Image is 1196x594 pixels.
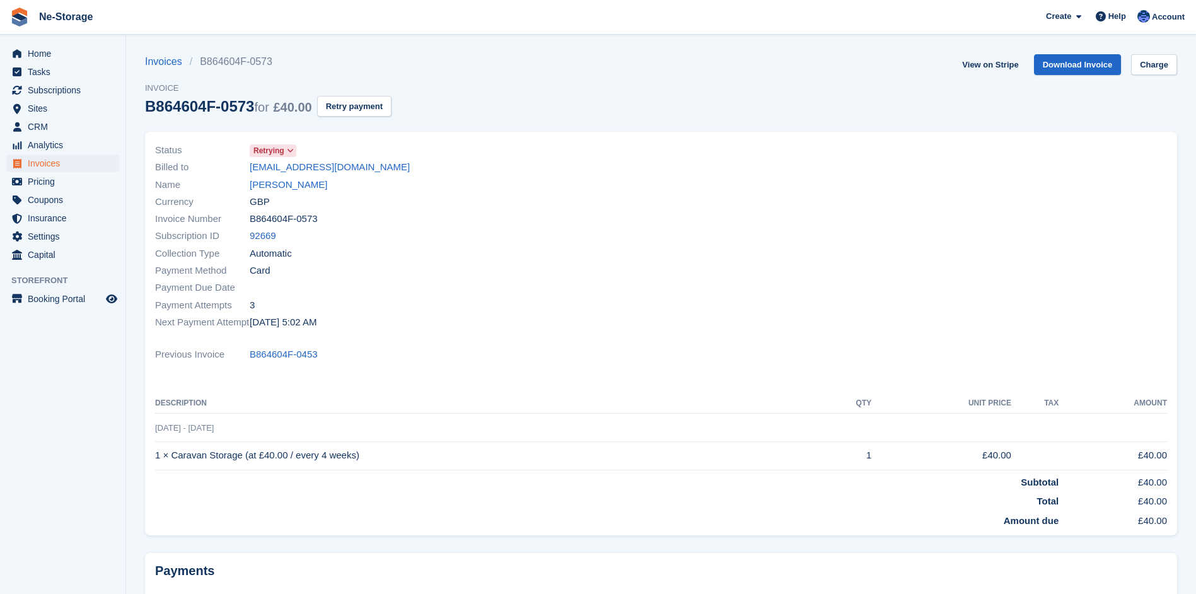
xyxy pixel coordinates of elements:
[28,63,103,81] span: Tasks
[155,423,214,433] span: [DATE] - [DATE]
[1011,393,1059,414] th: Tax
[104,291,119,306] a: Preview store
[1004,515,1059,526] strong: Amount due
[871,441,1011,470] td: £40.00
[155,178,250,192] span: Name
[155,563,1167,579] h2: Payments
[6,45,119,62] a: menu
[28,191,103,209] span: Coupons
[6,154,119,172] a: menu
[250,247,292,261] span: Automatic
[250,178,327,192] a: [PERSON_NAME]
[6,191,119,209] a: menu
[250,264,270,278] span: Card
[250,195,270,209] span: GBP
[1059,489,1167,509] td: £40.00
[250,347,318,362] a: B864604F-0453
[155,264,250,278] span: Payment Method
[28,173,103,190] span: Pricing
[155,281,250,295] span: Payment Due Date
[28,246,103,264] span: Capital
[28,45,103,62] span: Home
[254,100,269,114] span: for
[28,136,103,154] span: Analytics
[6,118,119,136] a: menu
[28,209,103,227] span: Insurance
[1059,509,1167,528] td: £40.00
[155,315,250,330] span: Next Payment Attempt
[10,8,29,26] img: stora-icon-8386f47178a22dfd0bd8f6a31ec36ba5ce8667c1dd55bd0f319d3a0aa187defe.svg
[155,160,250,175] span: Billed to
[6,209,119,227] a: menu
[6,173,119,190] a: menu
[1059,393,1167,414] th: Amount
[1059,441,1167,470] td: £40.00
[1131,54,1177,75] a: Charge
[250,298,255,313] span: 3
[871,393,1011,414] th: Unit Price
[6,290,119,308] a: menu
[28,81,103,99] span: Subscriptions
[821,441,871,470] td: 1
[1108,10,1126,23] span: Help
[28,100,103,117] span: Sites
[957,54,1023,75] a: View on Stripe
[6,100,119,117] a: menu
[145,98,312,115] div: B864604F-0573
[1021,477,1059,487] strong: Subtotal
[250,160,410,175] a: [EMAIL_ADDRESS][DOMAIN_NAME]
[155,143,250,158] span: Status
[1046,10,1071,23] span: Create
[821,393,871,414] th: QTY
[155,441,821,470] td: 1 × Caravan Storage (at £40.00 / every 4 weeks)
[250,315,316,330] time: 2025-08-30 04:02:22 UTC
[155,393,821,414] th: Description
[1034,54,1122,75] a: Download Invoice
[1137,10,1150,23] img: Karol Carter
[28,154,103,172] span: Invoices
[253,145,284,156] span: Retrying
[155,195,250,209] span: Currency
[317,96,392,117] button: Retry payment
[145,82,392,95] span: Invoice
[6,63,119,81] a: menu
[155,298,250,313] span: Payment Attempts
[28,118,103,136] span: CRM
[6,81,119,99] a: menu
[250,212,318,226] span: B864604F-0573
[155,212,250,226] span: Invoice Number
[145,54,190,69] a: Invoices
[6,136,119,154] a: menu
[145,54,392,69] nav: breadcrumbs
[1059,470,1167,489] td: £40.00
[6,246,119,264] a: menu
[155,229,250,243] span: Subscription ID
[250,229,276,243] a: 92669
[34,6,98,27] a: Ne-Storage
[1037,496,1059,506] strong: Total
[155,347,250,362] span: Previous Invoice
[273,100,311,114] span: £40.00
[250,143,296,158] a: Retrying
[11,274,125,287] span: Storefront
[155,247,250,261] span: Collection Type
[1152,11,1185,23] span: Account
[28,290,103,308] span: Booking Portal
[6,228,119,245] a: menu
[28,228,103,245] span: Settings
